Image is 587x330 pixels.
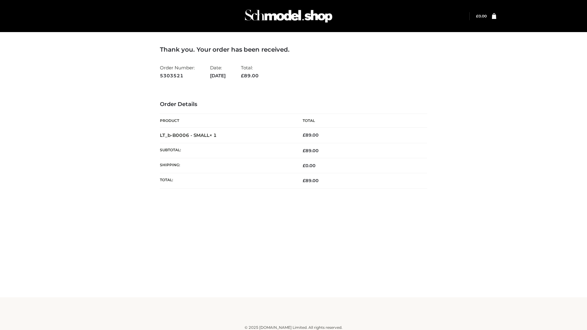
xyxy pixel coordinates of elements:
strong: 5303521 [160,72,195,80]
th: Total: [160,173,293,188]
span: £ [303,148,305,153]
th: Total [293,114,427,128]
th: Subtotal: [160,143,293,158]
span: £ [303,132,305,138]
span: £ [241,73,244,79]
h3: Order Details [160,101,427,108]
li: Total: [241,62,259,81]
bdi: 89.00 [303,132,319,138]
span: £ [303,163,305,168]
span: 89.00 [303,148,319,153]
h3: Thank you. Your order has been received. [160,46,427,53]
span: 89.00 [241,73,259,79]
li: Date: [210,62,226,81]
strong: [DATE] [210,72,226,80]
img: Schmodel Admin 964 [243,4,334,28]
span: £ [476,14,478,18]
li: Order Number: [160,62,195,81]
strong: LT_b-B0006 - SMALL [160,132,217,138]
a: £0.00 [476,14,487,18]
bdi: 0.00 [476,14,487,18]
th: Product [160,114,293,128]
span: £ [303,178,305,183]
span: 89.00 [303,178,319,183]
strong: × 1 [209,132,217,138]
bdi: 0.00 [303,163,316,168]
th: Shipping: [160,158,293,173]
